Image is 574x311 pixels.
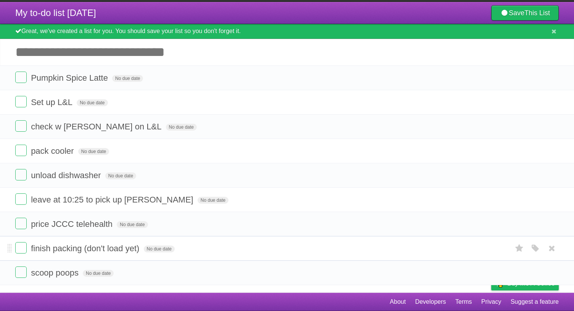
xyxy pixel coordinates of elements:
[105,172,136,179] span: No due date
[31,97,74,107] span: Set up L&L
[15,193,27,205] label: Done
[507,277,555,290] span: Buy me a coffee
[31,171,103,180] span: unload dishwasher
[198,197,228,204] span: No due date
[455,295,472,309] a: Terms
[117,221,148,228] span: No due date
[511,295,559,309] a: Suggest a feature
[78,148,109,155] span: No due date
[83,270,114,277] span: No due date
[144,246,175,252] span: No due date
[390,295,406,309] a: About
[31,122,163,131] span: check w [PERSON_NAME] on L&L
[31,244,141,253] span: finish packing (don't load yet)
[415,295,446,309] a: Developers
[15,218,27,229] label: Done
[15,120,27,132] label: Done
[15,242,27,254] label: Done
[15,145,27,156] label: Done
[112,75,143,82] span: No due date
[15,8,96,18] span: My to-do list [DATE]
[15,169,27,180] label: Done
[512,242,527,255] label: Star task
[31,146,76,156] span: pack cooler
[491,5,559,21] a: SaveThis List
[481,295,501,309] a: Privacy
[31,268,80,278] span: scoop poops
[31,219,114,229] span: price JCCC telehealth
[77,99,108,106] span: No due date
[15,96,27,107] label: Done
[31,195,195,204] span: leave at 10:25 to pick up [PERSON_NAME]
[166,124,197,131] span: No due date
[31,73,110,83] span: Pumpkin Spice Latte
[15,72,27,83] label: Done
[524,9,550,17] b: This List
[15,266,27,278] label: Done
